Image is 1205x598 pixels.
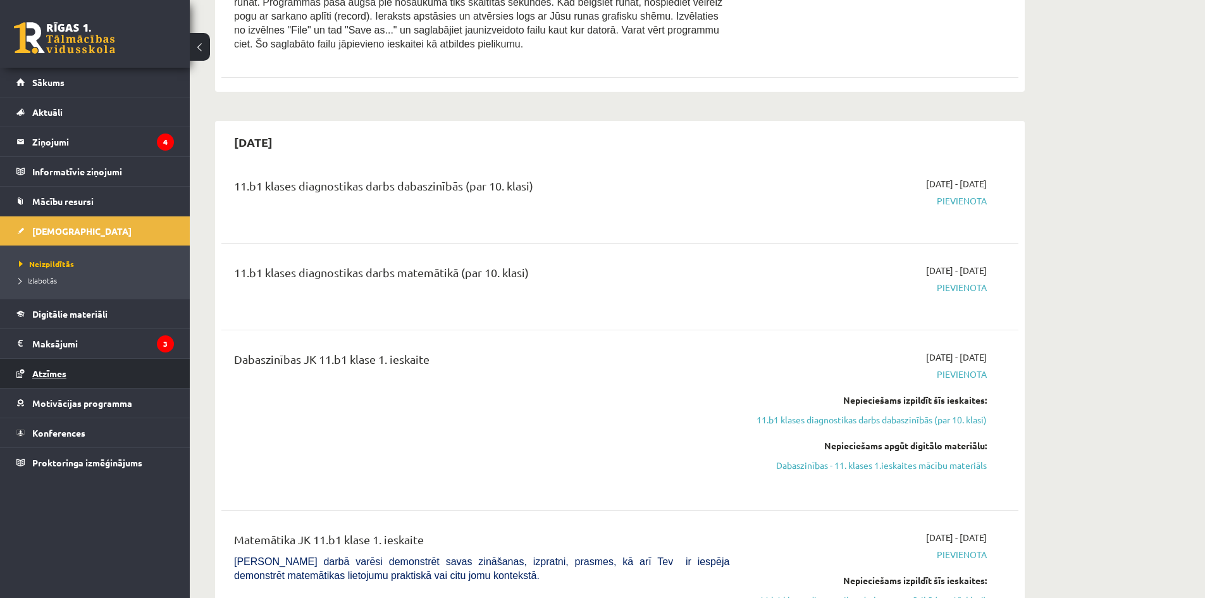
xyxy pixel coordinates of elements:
[32,127,174,156] legend: Ziņojumi
[16,97,174,127] a: Aktuāli
[16,299,174,328] a: Digitālie materiāli
[234,556,729,581] span: [PERSON_NAME] darbā varēsi demonstrēt savas zināšanas, izpratni, prasmes, kā arī Tev ir iespēja d...
[926,264,987,277] span: [DATE] - [DATE]
[926,177,987,190] span: [DATE] - [DATE]
[748,281,987,294] span: Pievienota
[234,177,729,201] div: 11.b1 klases diagnostikas darbs dabaszinībās (par 10. klasi)
[748,574,987,587] div: Nepieciešams izpildīt šīs ieskaites:
[19,258,177,270] a: Neizpildītās
[32,329,174,358] legend: Maksājumi
[926,531,987,544] span: [DATE] - [DATE]
[32,77,65,88] span: Sākums
[16,127,174,156] a: Ziņojumi4
[157,335,174,352] i: 3
[14,22,115,54] a: Rīgas 1. Tālmācības vidusskola
[32,225,132,237] span: [DEMOGRAPHIC_DATA]
[32,397,132,409] span: Motivācijas programma
[32,196,94,207] span: Mācību resursi
[748,394,987,407] div: Nepieciešams izpildīt šīs ieskaites:
[32,457,142,468] span: Proktoringa izmēģinājums
[16,329,174,358] a: Maksājumi3
[16,157,174,186] a: Informatīvie ziņojumi
[748,368,987,381] span: Pievienota
[748,413,987,427] a: 11.b1 klases diagnostikas darbs dabaszinībās (par 10. klasi)
[234,351,729,374] div: Dabaszinības JK 11.b1 klase 1. ieskaite
[748,439,987,452] div: Nepieciešams apgūt digitālo materiālu:
[748,459,987,472] a: Dabaszinības - 11. klases 1.ieskaites mācību materiāls
[19,275,177,286] a: Izlabotās
[234,531,729,554] div: Matemātika JK 11.b1 klase 1. ieskaite
[221,127,285,157] h2: [DATE]
[16,216,174,246] a: [DEMOGRAPHIC_DATA]
[16,448,174,477] a: Proktoringa izmēģinājums
[16,359,174,388] a: Atzīmes
[748,548,987,561] span: Pievienota
[32,157,174,186] legend: Informatīvie ziņojumi
[16,418,174,447] a: Konferences
[234,264,729,287] div: 11.b1 klases diagnostikas darbs matemātikā (par 10. klasi)
[32,106,63,118] span: Aktuāli
[32,308,108,320] span: Digitālie materiāli
[19,259,74,269] span: Neizpildītās
[32,368,66,379] span: Atzīmes
[32,427,85,439] span: Konferences
[926,351,987,364] span: [DATE] - [DATE]
[16,68,174,97] a: Sākums
[16,389,174,418] a: Motivācijas programma
[157,134,174,151] i: 4
[748,194,987,208] span: Pievienota
[16,187,174,216] a: Mācību resursi
[19,275,57,285] span: Izlabotās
